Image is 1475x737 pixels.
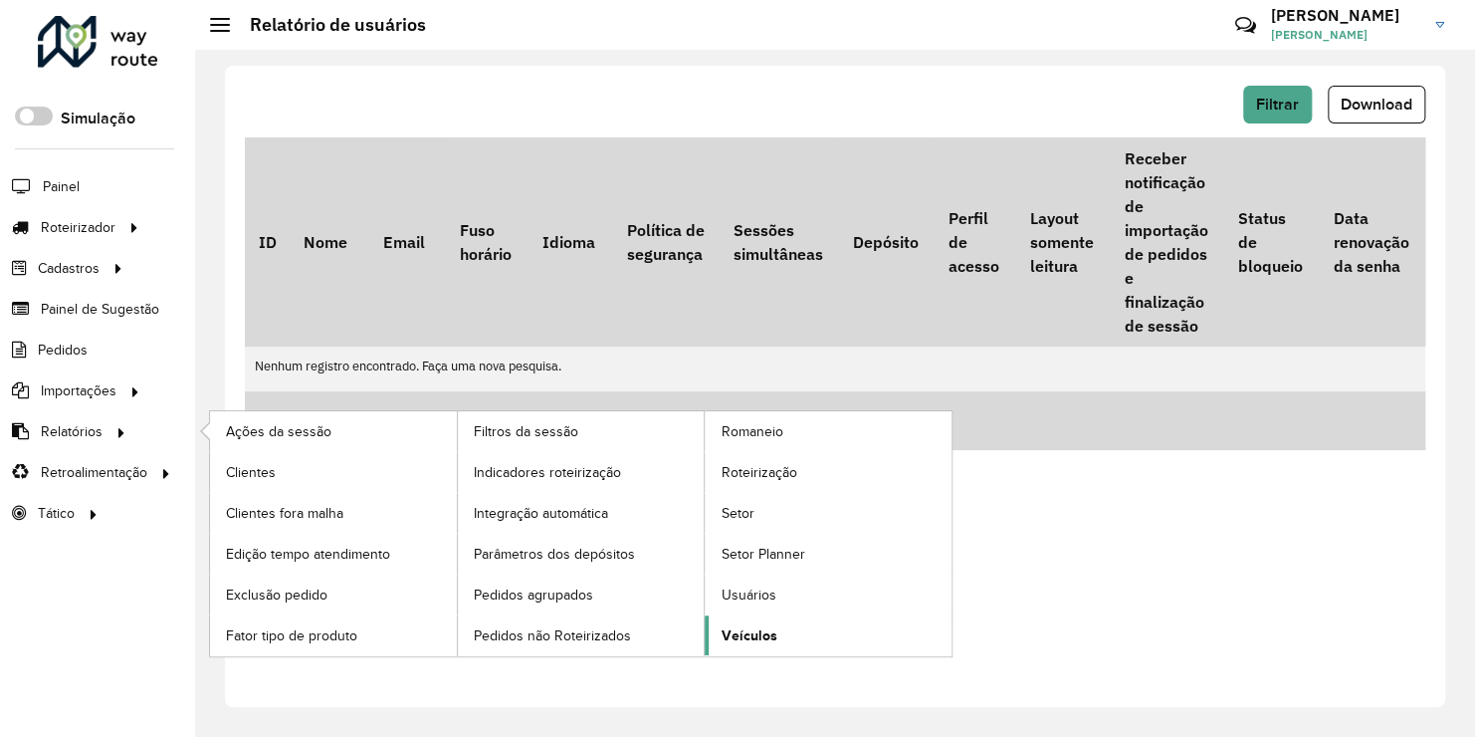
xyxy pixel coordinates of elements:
span: Exclusão pedido [226,585,327,606]
span: Filtros da sessão [474,421,578,442]
a: Clientes [210,452,457,492]
span: Clientes [226,462,276,483]
th: Perfil de acesso [935,137,1016,347]
th: Depósito [839,137,936,347]
th: Política de segurança [613,137,720,347]
a: Filtros da sessão [458,411,705,451]
span: Parâmetros dos depósitos [474,544,635,565]
span: Integração automática [474,503,608,524]
span: [PERSON_NAME] [1271,26,1420,44]
a: Romaneio [705,411,951,451]
a: Veículos [705,615,951,655]
span: Importações [41,380,116,401]
span: Painel [43,176,80,197]
span: Tático [38,503,75,524]
th: ID [245,137,291,347]
th: Fuso horário [446,137,528,347]
button: Download [1328,86,1425,123]
span: Retroalimentação [41,462,147,483]
th: Status de bloqueio [1224,137,1320,347]
a: Edição tempo atendimento [210,534,457,574]
a: Setor Planner [705,534,951,574]
span: Usuários [721,585,775,606]
span: Romaneio [721,421,782,442]
span: Indicadores roteirização [474,462,621,483]
a: Pedidos não Roteirizados [458,615,705,655]
span: Roteirizador [41,217,115,238]
button: Filtrar [1243,86,1312,123]
span: Cadastros [38,258,100,279]
a: Integração automática [458,493,705,533]
h3: [PERSON_NAME] [1271,6,1420,25]
a: Contato Rápido [1223,4,1266,47]
span: Pedidos agrupados [474,585,593,606]
span: Fator tipo de produto [226,625,357,646]
a: Setor [705,493,951,533]
span: Clientes fora malha [226,503,343,524]
th: Data renovação da senha [1320,137,1425,347]
a: Pedidos agrupados [458,575,705,614]
th: Nome [291,137,369,347]
span: Pedidos [38,340,88,361]
a: Fator tipo de produto [210,615,457,655]
a: Indicadores roteirização [458,452,705,492]
th: Email [369,137,446,347]
span: Setor [721,503,753,524]
span: Setor Planner [721,544,804,565]
th: Layout somente leitura [1016,137,1111,347]
a: Clientes fora malha [210,493,457,533]
a: Roteirização [705,452,951,492]
th: Idioma [529,137,613,347]
span: Filtrar [1256,96,1299,113]
span: Painel de Sugestão [41,299,159,320]
span: Download [1341,96,1412,113]
label: Simulação [61,107,135,130]
span: Veículos [721,625,776,646]
span: Pedidos não Roteirizados [474,625,631,646]
span: Roteirização [721,462,796,483]
span: Edição tempo atendimento [226,544,390,565]
a: Usuários [705,575,951,614]
a: Exclusão pedido [210,575,457,614]
a: Ações da sessão [210,411,457,451]
h2: Relatório de usuários [230,14,426,36]
span: Ações da sessão [226,421,331,442]
a: Parâmetros dos depósitos [458,534,705,574]
span: Relatórios [41,421,103,442]
th: Sessões simultâneas [720,137,839,347]
th: Receber notificação de importação de pedidos e finalização de sessão [1111,137,1224,347]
